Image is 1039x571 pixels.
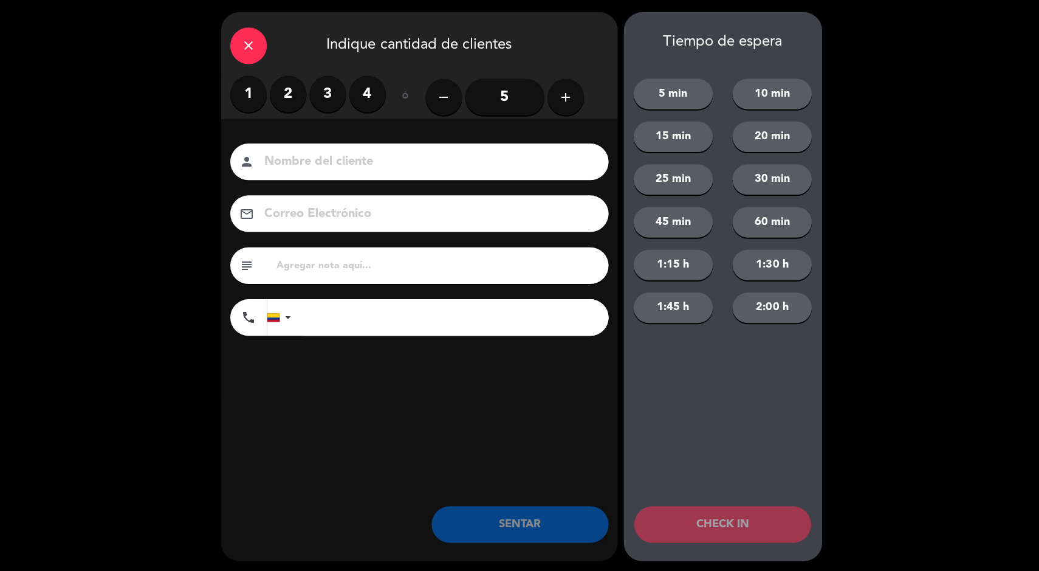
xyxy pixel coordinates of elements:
button: 1:45 h [631,291,710,322]
button: 1:15 h [631,249,710,279]
button: 15 min [631,121,710,151]
button: remove [424,78,461,115]
input: Nombre del cliente [262,151,591,172]
div: Colombia: +57 [267,299,295,334]
i: person [239,154,253,168]
div: ó [385,75,424,118]
button: 10 min [730,78,809,109]
input: Agregar nota aquí... [275,256,597,273]
div: Tiempo de espera [622,33,819,51]
label: 2 [269,75,306,112]
button: 2:00 h [730,291,809,322]
button: 60 min [730,206,809,237]
button: 25 min [631,164,710,194]
label: 1 [230,75,266,112]
button: 45 min [631,206,710,237]
button: add [546,78,582,115]
div: Indique cantidad de clientes [221,12,616,75]
i: remove [435,89,450,104]
button: 5 min [631,78,710,109]
input: Correo Electrónico [262,202,591,224]
i: subject [239,257,253,272]
label: 3 [309,75,345,112]
button: SENTAR [430,504,606,541]
button: 30 min [730,164,809,194]
i: close [241,38,255,53]
i: add [557,89,571,104]
i: phone [241,309,255,324]
button: 20 min [730,121,809,151]
label: 4 [348,75,385,112]
i: email [239,206,253,220]
button: 1:30 h [730,249,809,279]
button: CHECK IN [632,504,808,541]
